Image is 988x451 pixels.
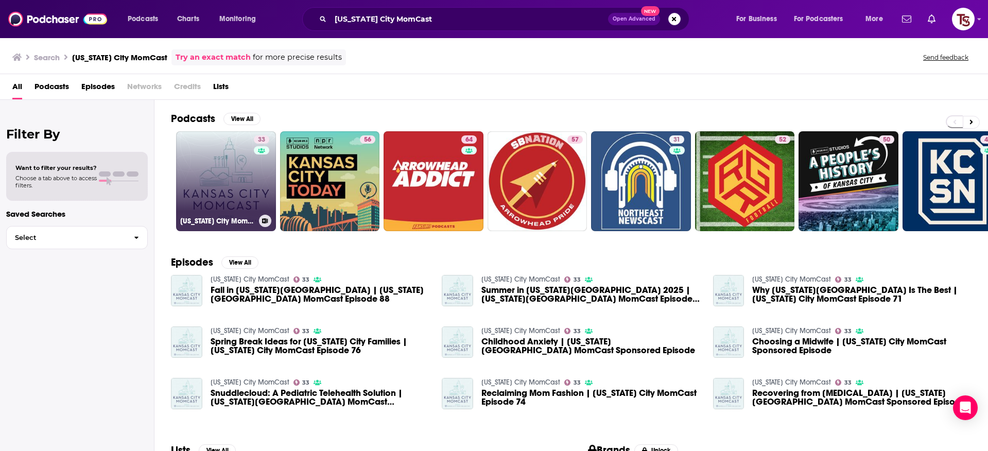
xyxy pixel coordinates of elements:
span: 33 [302,277,309,282]
span: 33 [844,277,852,282]
span: For Business [736,12,777,26]
a: Try an exact match [176,51,251,63]
a: 33 [564,379,581,386]
a: Kansas City MomCast [211,378,289,387]
span: Choose a tab above to access filters. [15,175,97,189]
a: Spring Break Ideas for Kansas City Families | Kansas City MomCast Episode 76 [211,337,430,355]
span: 33 [574,329,581,334]
span: 52 [779,135,786,145]
button: View All [221,256,258,269]
a: PodcastsView All [171,112,261,125]
a: Kansas City MomCast [481,326,560,335]
span: Choosing a Midwife | [US_STATE] City MomCast Sponsored Episode [752,337,972,355]
a: Kansas City MomCast [211,326,289,335]
a: Episodes [81,78,115,99]
span: Summer in [US_STATE][GEOGRAPHIC_DATA] 2025 | [US_STATE][GEOGRAPHIC_DATA] MomCast Episode 81 [481,286,701,303]
span: Recovering from [MEDICAL_DATA] | [US_STATE][GEOGRAPHIC_DATA] MomCast Sponsored Episode [752,389,972,406]
div: Search podcasts, credits, & more... [312,7,699,31]
a: 31 [591,131,691,231]
h2: Filter By [6,127,148,142]
a: Reclaiming Mom Fashion | Kansas City MomCast Episode 74 [442,378,473,409]
span: Open Advanced [613,16,655,22]
span: Why [US_STATE][GEOGRAPHIC_DATA] Is The Best | [US_STATE] City MomCast Episode 71 [752,286,972,303]
span: 64 [465,135,473,145]
a: 33 [254,135,269,144]
input: Search podcasts, credits, & more... [331,11,608,27]
button: open menu [212,11,269,27]
span: Charts [177,12,199,26]
span: 33 [302,329,309,334]
h3: [US_STATE] City MomCast [72,53,167,62]
a: Fall in Kansas City | Kansas City MomCast Episode 88 [211,286,430,303]
a: Podcasts [34,78,69,99]
a: 64 [461,135,477,144]
span: New [641,6,660,16]
a: Kansas City MomCast [481,275,560,284]
a: Why Kansas City Is The Best | Kansas City MomCast Episode 71 [752,286,972,303]
button: View All [223,113,261,125]
span: 31 [673,135,680,145]
a: 33 [835,328,852,334]
span: Podcasts [128,12,158,26]
a: Spring Break Ideas for Kansas City Families | Kansas City MomCast Episode 76 [171,326,202,358]
a: Childhood Anxiety | Kansas City MomCast Sponsored Episode [481,337,701,355]
a: Summer in Kansas City 2025 | Kansas City MomCast Episode 81 [442,275,473,306]
img: Choosing a Midwife | Kansas City MomCast Sponsored Episode [713,326,744,358]
a: 33 [564,276,581,283]
button: Select [6,226,148,249]
img: Childhood Anxiety | Kansas City MomCast Sponsored Episode [442,326,473,358]
span: for more precise results [253,51,342,63]
a: Recovering from Birth Trauma | Kansas City MomCast Sponsored Episode [752,389,972,406]
a: 57 [567,135,583,144]
a: 33 [293,379,310,386]
span: 56 [364,135,371,145]
a: 52 [695,131,795,231]
h2: Podcasts [171,112,215,125]
button: Open AdvancedNew [608,13,660,25]
a: All [12,78,22,99]
a: Reclaiming Mom Fashion | Kansas City MomCast Episode 74 [481,389,701,406]
a: 50 [879,135,894,144]
span: Fall in [US_STATE][GEOGRAPHIC_DATA] | [US_STATE][GEOGRAPHIC_DATA] MomCast Episode 88 [211,286,430,303]
a: 33 [835,379,852,386]
a: 64 [384,131,483,231]
img: Podchaser - Follow, Share and Rate Podcasts [8,9,107,29]
a: Show notifications dropdown [898,10,915,28]
a: 33 [835,276,852,283]
span: More [865,12,883,26]
span: Logged in as TvSMediaGroup [952,8,975,30]
span: Networks [127,78,162,99]
a: Snuddlecloud: A Pediatric Telehealth Solution | Kansas City MomCast Sponsored Episode [211,389,430,406]
span: Monitoring [219,12,256,26]
div: Open Intercom Messenger [953,395,978,420]
a: Kansas City MomCast [752,378,831,387]
button: open menu [729,11,790,27]
a: Summer in Kansas City 2025 | Kansas City MomCast Episode 81 [481,286,701,303]
a: 31 [669,135,684,144]
a: 56 [280,131,380,231]
img: Recovering from Birth Trauma | Kansas City MomCast Sponsored Episode [713,378,744,409]
span: Spring Break Ideas for [US_STATE] City Families | [US_STATE] City MomCast Episode 76 [211,337,430,355]
button: open menu [120,11,171,27]
p: Saved Searches [6,209,148,219]
a: Kansas City MomCast [211,275,289,284]
a: 33 [293,328,310,334]
a: 57 [488,131,587,231]
img: Fall in Kansas City | Kansas City MomCast Episode 88 [171,275,202,306]
img: User Profile [952,8,975,30]
span: Credits [174,78,201,99]
span: For Podcasters [794,12,843,26]
span: 33 [574,277,581,282]
span: Want to filter your results? [15,164,97,171]
a: 33 [293,276,310,283]
a: Kansas City MomCast [752,326,831,335]
a: Lists [213,78,229,99]
a: 52 [775,135,790,144]
img: Snuddlecloud: A Pediatric Telehealth Solution | Kansas City MomCast Sponsored Episode [171,378,202,409]
a: 56 [360,135,375,144]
